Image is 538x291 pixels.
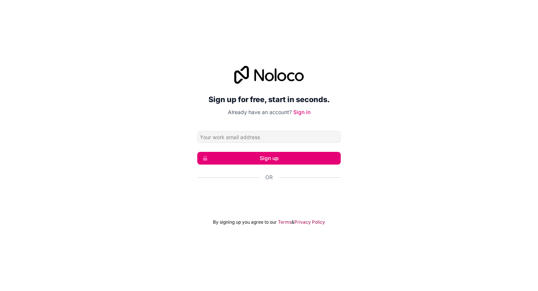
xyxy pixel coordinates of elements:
[293,109,310,115] a: Sign in
[194,189,344,206] iframe: Sign in with Google Button
[291,219,294,225] span: &
[213,219,277,225] span: By signing up you agree to our
[197,152,341,165] button: Sign up
[294,219,325,225] a: Privacy Policy
[197,131,341,143] input: Email address
[265,174,273,181] span: Or
[278,219,291,225] a: Terms
[197,93,341,106] h2: Sign up for free, start in seconds.
[228,109,292,115] span: Already have an account?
